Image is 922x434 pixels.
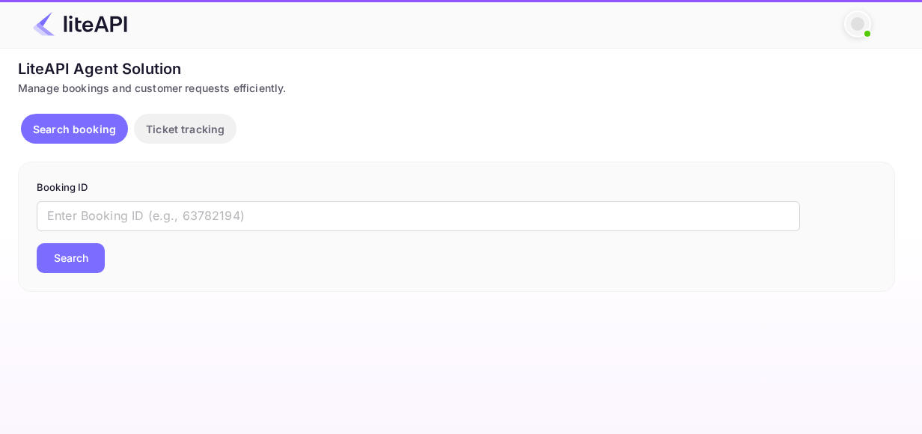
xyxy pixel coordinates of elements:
[37,180,876,195] p: Booking ID
[18,80,895,96] div: Manage bookings and customer requests efficiently.
[37,243,105,273] button: Search
[18,58,895,80] div: LiteAPI Agent Solution
[146,121,225,137] p: Ticket tracking
[33,121,116,137] p: Search booking
[33,12,127,36] img: LiteAPI Logo
[37,201,800,231] input: Enter Booking ID (e.g., 63782194)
